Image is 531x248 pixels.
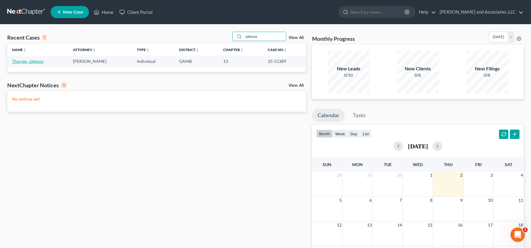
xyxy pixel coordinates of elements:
[116,7,156,18] a: Client Portal
[92,48,96,52] i: unfold_more
[223,47,244,52] a: Chapterunfold_more
[244,32,286,41] input: Search by name...
[366,172,372,179] span: 29
[487,221,493,229] span: 17
[397,221,403,229] span: 14
[268,47,287,52] a: Case Nounfold_more
[132,56,174,67] td: Individual
[240,48,244,52] i: unfold_more
[289,83,304,88] a: View All
[263,56,306,67] td: 25-51389
[336,221,342,229] span: 12
[339,197,342,204] span: 5
[312,35,355,42] h3: Monthly Progress
[397,172,403,179] span: 30
[427,221,433,229] span: 15
[457,221,463,229] span: 16
[348,130,360,138] button: day
[466,72,508,78] div: 0/8
[333,130,348,138] button: week
[460,172,463,179] span: 2
[146,48,150,52] i: unfold_more
[520,172,524,179] span: 4
[399,197,403,204] span: 7
[63,10,83,14] span: New Case
[360,130,371,138] button: list
[429,172,433,179] span: 1
[350,6,406,18] input: Search by name...
[7,82,67,89] div: NextChapter Notices
[12,47,27,52] a: Nameunfold_more
[174,56,218,67] td: GAMB
[444,162,453,167] span: Thu
[347,109,371,122] a: Tasks
[91,7,116,18] a: Home
[336,172,342,179] span: 28
[283,48,287,52] i: unfold_more
[429,197,433,204] span: 8
[518,221,524,229] span: 18
[179,47,199,52] a: Districtunfold_more
[352,162,363,167] span: Mon
[12,59,43,64] a: Tharpes, Jalexsia
[195,48,199,52] i: unfold_more
[366,221,372,229] span: 13
[408,143,428,149] h2: [DATE]
[7,34,47,41] div: Recent Cases
[12,96,301,102] p: No notices yet!
[369,197,372,204] span: 6
[397,65,439,72] div: New Clients
[327,65,370,72] div: New Leads
[487,197,493,204] span: 10
[68,56,132,67] td: [PERSON_NAME]
[61,82,67,88] div: 0
[218,56,263,67] td: 13
[327,72,370,78] div: 0/10
[42,35,47,40] div: 1
[523,227,528,232] span: 2
[416,7,436,18] a: Help
[323,162,332,167] span: Sun
[413,162,423,167] span: Wed
[137,47,150,52] a: Typeunfold_more
[460,197,463,204] span: 9
[289,36,304,40] a: View All
[384,162,392,167] span: Tue
[475,162,482,167] span: Fri
[397,72,439,78] div: 0/8
[505,162,512,167] span: Sat
[73,47,96,52] a: Attorneyunfold_more
[518,197,524,204] span: 11
[437,7,523,18] a: [PERSON_NAME] and Associates, LLC
[466,65,508,72] div: New Filings
[23,48,27,52] i: unfold_more
[510,227,525,242] iframe: Intercom live chat
[312,109,345,122] a: Calendar
[316,130,333,138] button: month
[490,172,493,179] span: 3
